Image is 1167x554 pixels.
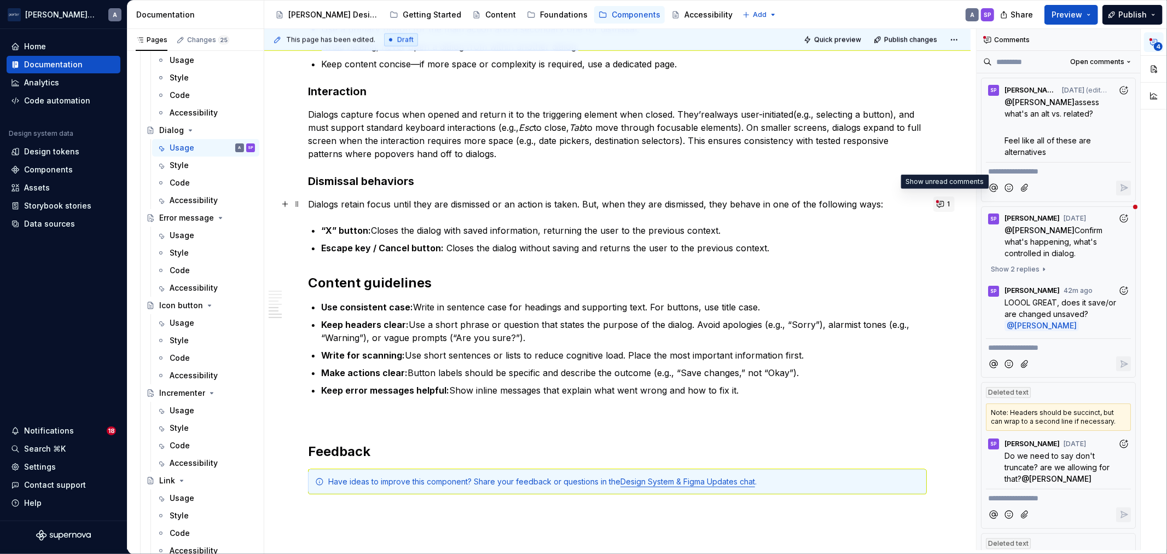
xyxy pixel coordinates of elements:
span: @ [1005,320,1079,331]
button: Reply [1116,181,1131,195]
div: Code [170,177,190,188]
div: Usage [170,405,194,416]
p: Dialogs capture focus when opened and return it to the triggering element when closed. They’re (e... [308,108,927,160]
span: LOOOL GREAT, does it save/or are changed unsaved? [1005,298,1118,319]
div: Documentation [136,9,259,20]
span: @ [1021,474,1091,483]
div: Show unread comments [901,175,989,189]
a: Code [152,262,259,279]
svg: Supernova Logo [36,530,91,541]
span: Publish changes [884,36,937,44]
span: Do we need to say don't truncate? are we allowing for that? [1005,451,1112,483]
button: Mention someone [986,356,1001,371]
div: Usage [170,318,194,328]
h2: Feedback [308,443,927,460]
button: Add reaction [1116,83,1131,97]
div: Style [170,160,189,171]
button: Attach files [1018,181,1032,195]
p: Button labels should be specific and describe the outcome (e.g., “Save changes,” not “Okay”). [321,366,927,379]
span: Feel like all of these are alternatives [1005,136,1093,157]
button: Publish [1102,5,1163,25]
button: Attach files [1018,507,1032,522]
button: Attach files [1018,356,1032,371]
span: assess what's an alt vs. related? [1005,97,1101,118]
a: Code [152,437,259,454]
strong: Make actions clear: [321,367,408,378]
strong: Keep headers clear: [321,319,409,330]
div: Usage [170,55,194,66]
img: f0306bc8-3074-41fb-b11c-7d2e8671d5eb.png [8,8,21,21]
div: A [970,10,974,19]
p: Keep content concise—if more space or complexity is required, use a dedicated page. [321,57,927,71]
button: Add emoji [1002,181,1017,195]
div: Accessibility [170,282,218,293]
button: Show 2 replies [986,262,1051,277]
a: Error message [142,209,259,227]
div: Accessibility [170,458,218,469]
div: Search ⌘K [24,443,66,454]
commenthighlight: always user-initiated [710,109,793,120]
div: Code automation [24,95,90,106]
button: Mention someone [986,181,1001,195]
a: Code automation [7,92,120,109]
button: Open comments [1065,54,1136,70]
span: Share [1011,9,1033,20]
div: Code [170,265,190,276]
div: Accessibility [170,195,218,206]
a: Design System & Figma Updates chat [620,477,755,486]
a: Usage [152,489,259,507]
a: Incrementer [142,384,259,402]
div: [PERSON_NAME] Airlines [25,9,95,20]
div: Components [24,164,73,175]
p: Use a short phrase or question that states the purpose of the dialog. Avoid apologies (e.g., “Sor... [321,318,927,344]
span: [PERSON_NAME] [1005,214,1060,223]
a: Style [152,244,259,262]
span: [PERSON_NAME] [1005,86,1058,95]
div: Design system data [9,129,73,138]
a: Dialog [142,122,259,139]
span: [PERSON_NAME] [1005,286,1060,295]
div: Pages [136,36,167,44]
a: Content [468,6,520,24]
div: Home [24,41,46,52]
p: Show inline messages that explain what went wrong and how to fix it. [321,384,927,397]
div: Page tree [271,4,737,26]
span: Open comments [1070,57,1124,66]
a: Code [152,174,259,192]
div: Code [170,440,190,451]
div: Composer editor [986,338,1131,354]
div: Documentation [24,59,83,70]
button: Notifications18 [7,422,120,440]
div: Code [170,353,190,363]
div: Help [24,498,42,509]
span: 25 [218,36,229,44]
button: Reply [1116,507,1131,522]
span: 1 [947,200,950,209]
em: Tab [569,122,584,133]
a: Analytics [7,74,120,91]
div: Style [170,423,189,434]
commenthighlight: Dismissal behaviors [308,175,414,188]
a: Foundations [522,6,592,24]
a: UsageASP [152,139,259,157]
a: Style [152,157,259,174]
a: Code [152,349,259,367]
div: Usage [170,142,194,153]
div: Composer editor [986,489,1131,504]
div: Settings [24,461,56,472]
span: Add [753,10,767,19]
h3: Interaction [308,84,927,99]
span: [PERSON_NAME] [1012,97,1075,107]
p: Write in sentence case for headings and supporting text. For buttons, use title case. [321,301,927,314]
div: Note: Headers should be succinct, but can wrap to a second line if necessary. [986,403,1131,431]
a: Usage [152,227,259,244]
a: Storybook stories [7,197,120,215]
a: Accessibility [152,104,259,122]
button: Add reaction [1116,436,1131,451]
div: Content [485,9,516,20]
div: Dialog [159,125,184,136]
button: Add reaction [1116,211,1131,226]
div: Usage [170,230,194,241]
commenthighlight: Closes the dialog with saved information, returning the user to the previous context. [321,225,721,236]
